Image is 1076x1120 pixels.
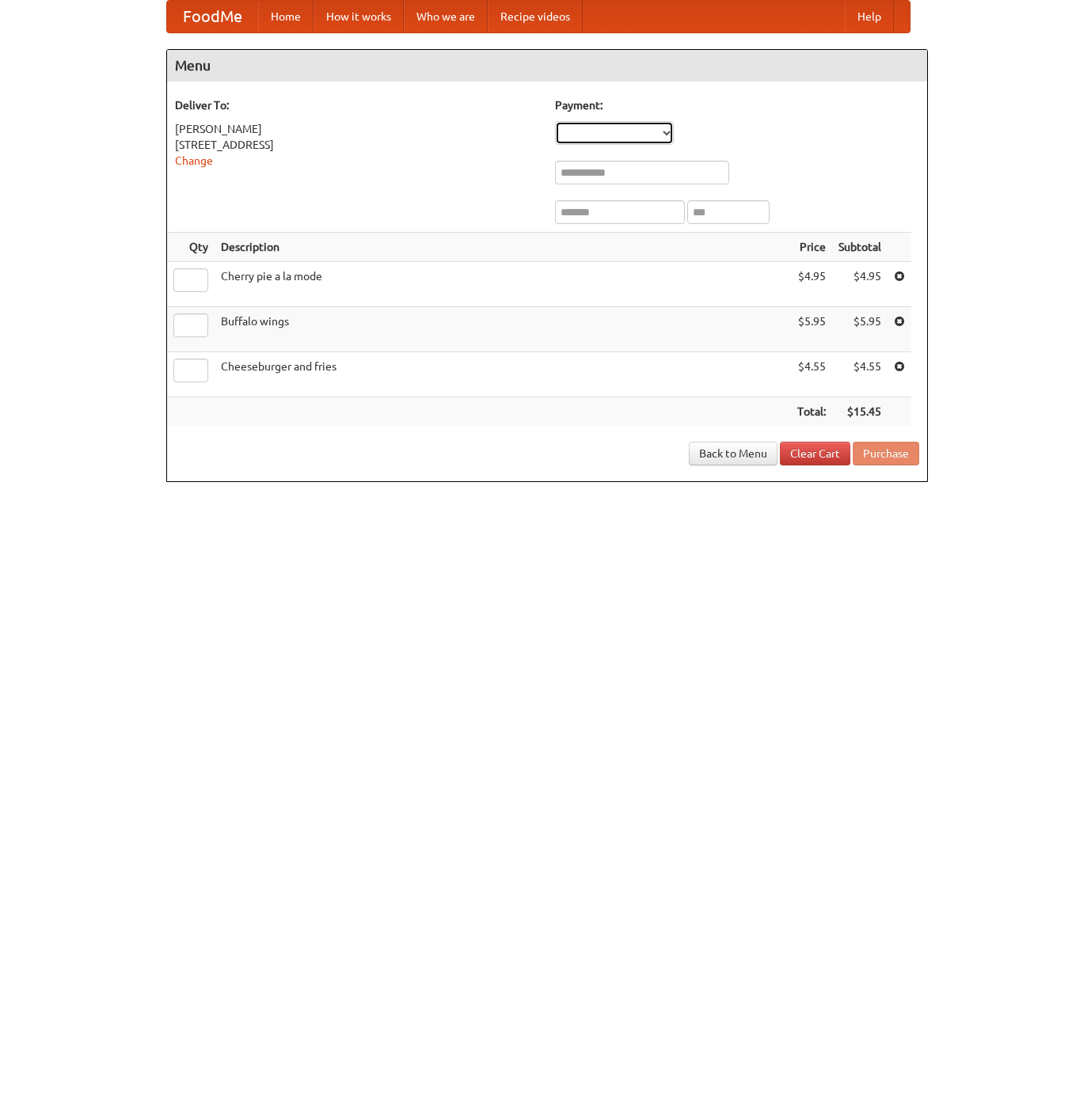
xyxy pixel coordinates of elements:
[314,1,404,32] a: How it works
[832,262,888,307] td: $4.95
[215,233,791,262] th: Description
[175,154,213,167] a: Change
[404,1,488,32] a: Who we are
[845,1,894,32] a: Help
[689,442,778,465] a: Back to Menu
[258,1,314,32] a: Home
[488,1,583,32] a: Recipe videos
[555,97,919,113] h5: Payment:
[791,262,832,307] td: $4.95
[215,307,791,352] td: Buffalo wings
[791,352,832,397] td: $4.55
[853,442,919,465] button: Purchase
[167,50,927,82] h4: Menu
[832,233,888,262] th: Subtotal
[791,397,832,427] th: Total:
[175,137,539,153] div: [STREET_ADDRESS]
[791,233,832,262] th: Price
[167,1,258,32] a: FoodMe
[167,233,215,262] th: Qty
[780,442,850,465] a: Clear Cart
[175,97,539,113] h5: Deliver To:
[832,307,888,352] td: $5.95
[215,262,791,307] td: Cherry pie a la mode
[215,352,791,397] td: Cheeseburger and fries
[832,397,888,427] th: $15.45
[175,121,539,137] div: [PERSON_NAME]
[832,352,888,397] td: $4.55
[791,307,832,352] td: $5.95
